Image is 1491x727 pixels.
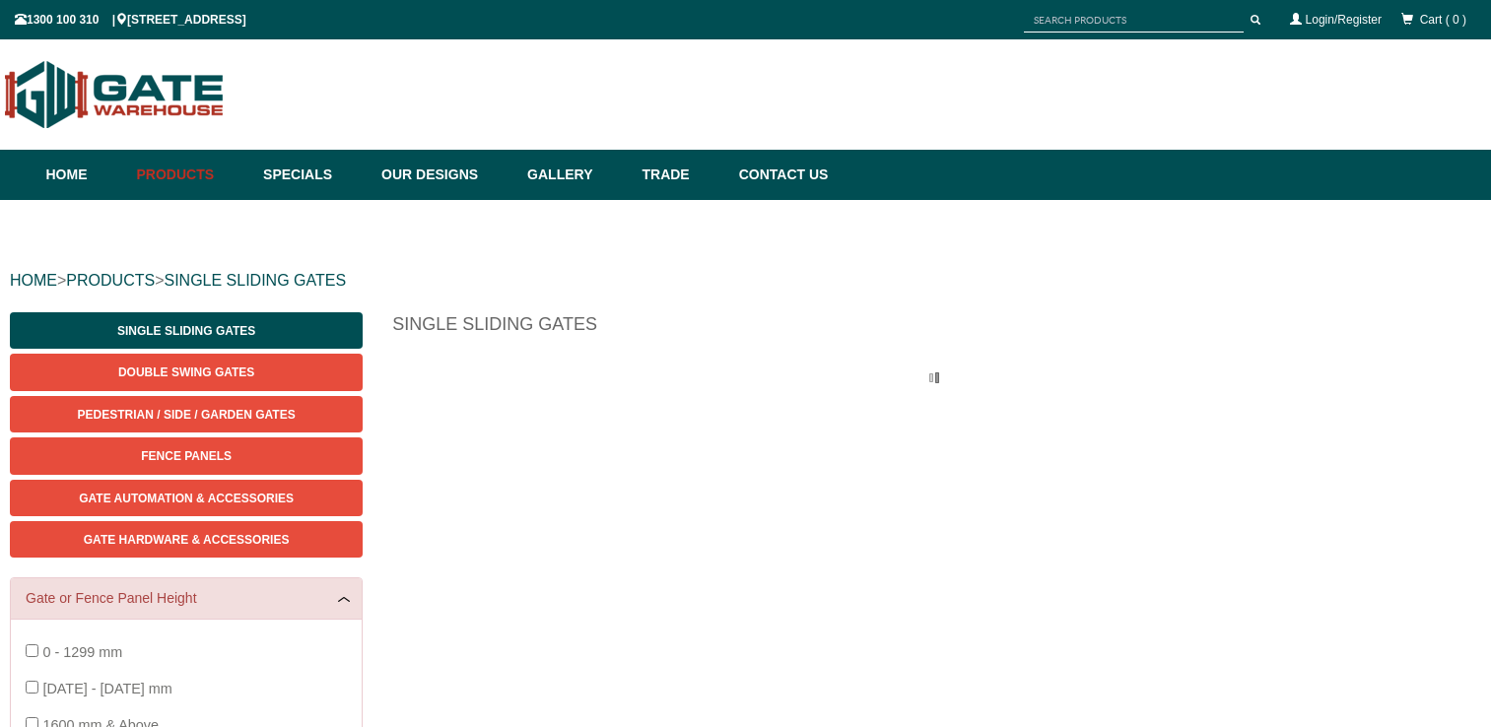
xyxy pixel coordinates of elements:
span: Gate Automation & Accessories [79,492,294,505]
span: 1300 100 310 | [STREET_ADDRESS] [15,13,246,27]
span: Gate Hardware & Accessories [84,533,290,547]
a: PRODUCTS [66,272,155,289]
img: please_wait.gif [929,372,945,383]
a: Single Sliding Gates [10,312,363,349]
span: Single Sliding Gates [117,324,255,338]
span: Pedestrian / Side / Garden Gates [78,408,296,422]
a: HOME [10,272,57,289]
a: Specials [253,150,372,200]
span: 0 - 1299 mm [42,644,122,660]
span: Fence Panels [141,449,232,463]
a: SINGLE SLIDING GATES [164,272,346,289]
a: Pedestrian / Side / Garden Gates [10,396,363,432]
a: Gate or Fence Panel Height [26,588,347,609]
a: Our Designs [372,150,517,200]
span: Cart ( 0 ) [1420,13,1466,27]
a: Gate Hardware & Accessories [10,521,363,558]
span: [DATE] - [DATE] mm [42,681,171,696]
input: SEARCH PRODUCTS [1024,8,1244,33]
a: Home [46,150,127,200]
a: Contact Us [729,150,829,200]
span: Double Swing Gates [118,365,254,379]
h1: Single Sliding Gates [392,312,1481,347]
div: > > [10,249,1481,312]
a: Gallery [517,150,632,200]
a: Fence Panels [10,437,363,474]
a: Login/Register [1306,13,1382,27]
a: Gate Automation & Accessories [10,480,363,516]
a: Double Swing Gates [10,354,363,390]
a: Products [127,150,254,200]
a: Trade [632,150,728,200]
